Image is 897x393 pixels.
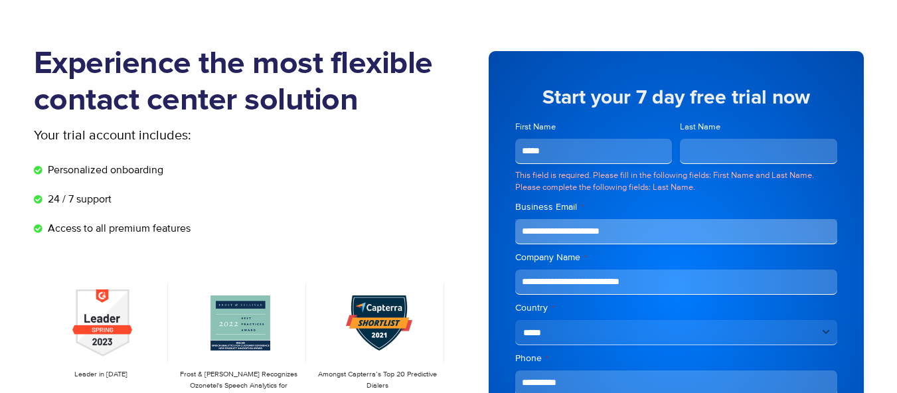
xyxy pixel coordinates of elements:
[41,369,161,380] p: Leader in [DATE]
[680,121,837,133] label: Last Name
[515,88,837,108] h5: Start your 7 day free trial now
[515,301,837,315] label: Country
[515,251,837,264] label: Company Name
[515,121,673,133] label: First Name
[44,162,163,178] span: Personalized onboarding
[515,352,837,365] label: Phone
[317,369,438,391] p: Amongst Capterra’s Top 20 Predictive Dialers
[44,220,191,236] span: Access to all premium features
[515,169,837,194] div: This field is required. Please fill in the following fields: First Name and Last Name. Please com...
[515,200,837,214] label: Business Email
[34,125,349,145] p: Your trial account includes:
[34,46,449,119] h1: Experience the most flexible contact center solution
[44,191,112,207] span: 24 / 7 support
